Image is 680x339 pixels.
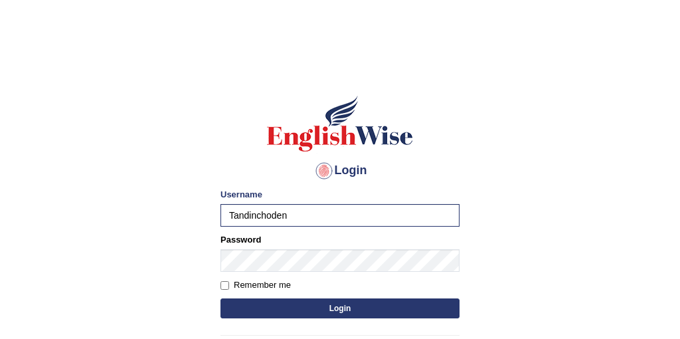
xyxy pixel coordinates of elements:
img: Logo of English Wise sign in for intelligent practice with AI [264,94,416,154]
h4: Login [220,160,460,181]
label: Remember me [220,279,291,292]
input: Remember me [220,281,229,290]
label: Password [220,233,261,246]
button: Login [220,298,460,318]
label: Username [220,188,262,201]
